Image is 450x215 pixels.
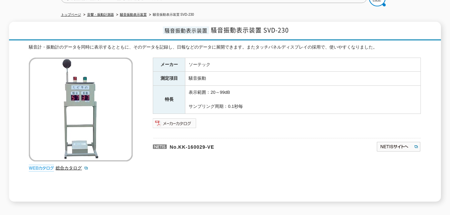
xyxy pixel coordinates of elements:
div: 騒音計・振動計のデータを同時に表示するとともに、そのデータを記録し、日報などのデータに展開できます。またタッチパネルディスプレイの採用で、使いやすくなりました。 [29,44,421,51]
p: No.KK-160029-VE [153,138,312,154]
a: トップページ [61,13,81,16]
span: 騒音振動表示装置 SVD-230 [211,25,289,34]
th: メーカー [153,58,185,72]
td: 表示範囲：20～99dB サンプリング周期：0.1秒毎 [185,86,421,114]
span: 騒音振動表示装置 [163,26,209,34]
img: webカタログ [29,165,54,171]
img: 騒音振動表示装置 SVD-230 [29,58,133,161]
a: 総合カタログ [56,165,88,170]
td: 騒音振動 [185,72,421,86]
a: 騒音振動表示装置 [120,13,147,16]
img: メーカーカタログ [153,118,197,129]
a: メーカーカタログ [153,122,197,127]
li: 騒音振動表示装置 SVD-230 [148,11,194,18]
th: 測定項目 [153,72,185,86]
img: NETISサイトへ [376,141,421,152]
a: 音響・振動計測器 [87,13,114,16]
td: ソーテック [185,58,421,72]
th: 特長 [153,86,185,114]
